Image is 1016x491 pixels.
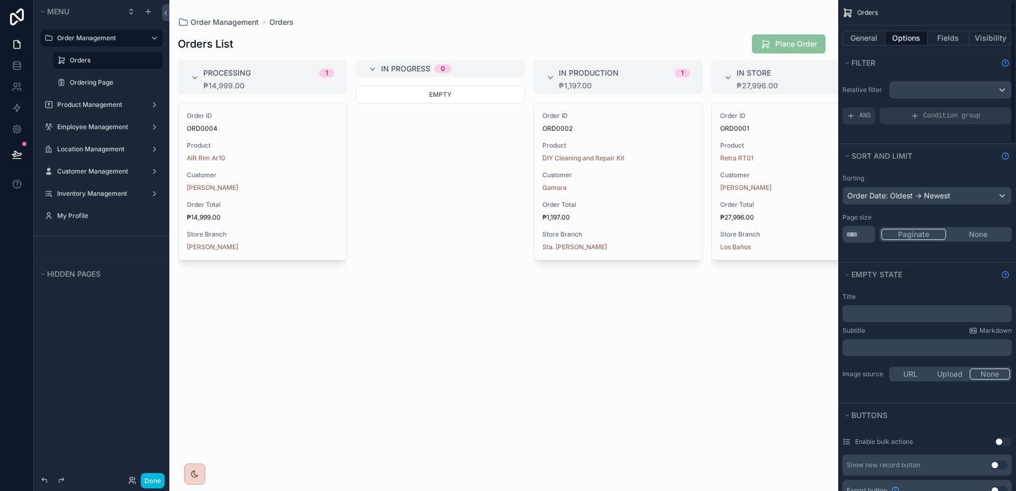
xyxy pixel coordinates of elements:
[57,167,142,176] label: Customer Management
[891,368,930,380] button: URL
[881,229,946,240] button: Paginate
[842,149,997,163] button: Sort And Limit
[842,305,1012,322] div: scrollable content
[842,408,1005,423] button: Buttons
[855,438,913,446] label: Enable bulk actions
[842,370,885,378] label: Image source
[57,34,142,42] label: Order Management
[851,270,902,279] span: Empty state
[47,269,101,278] span: Hidden pages
[1001,59,1010,67] svg: Show help information
[57,189,142,198] label: Inventory Management
[923,112,981,120] span: Condition group
[842,174,864,183] label: Sorting
[969,31,1012,46] button: Visibility
[859,112,871,120] span: AND
[851,58,875,67] span: Filter
[842,56,997,70] button: Filter
[979,326,1012,335] span: Markdown
[842,86,885,94] label: Relative filter
[842,187,1012,205] button: Order Date: Oldest -> Newest
[57,123,142,131] label: Employee Management
[842,267,997,282] button: Empty state
[842,326,865,335] label: Subtitle
[969,326,1012,335] a: Markdown
[842,31,885,46] button: General
[928,31,970,46] button: Fields
[969,368,1010,380] button: None
[843,187,1011,204] div: Order Date: Oldest -> Newest
[1001,152,1010,160] svg: Show help information
[857,8,878,17] span: Orders
[141,473,165,488] button: Done
[930,368,970,380] button: Upload
[946,229,1010,240] button: None
[842,339,1012,356] div: scrollable content
[47,7,69,16] span: Menu
[851,411,887,420] span: Buttons
[842,293,856,301] label: Title
[1001,270,1010,279] svg: Show help information
[38,4,121,19] button: Menu
[38,267,159,281] button: Hidden pages
[57,145,142,153] label: Location Management
[70,78,157,87] label: Ordering Page
[70,56,157,65] label: Orders
[57,212,157,220] label: My Profile
[885,31,928,46] button: Options
[851,151,912,160] span: Sort And Limit
[842,213,872,222] label: Page size
[847,461,920,469] div: Show new record button
[57,101,142,109] label: Product Management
